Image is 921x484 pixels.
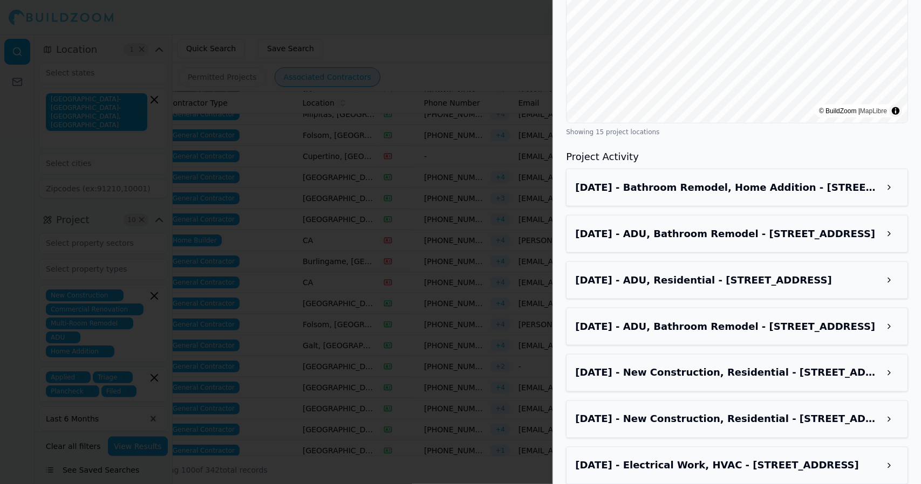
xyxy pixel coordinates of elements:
[575,412,879,427] h3: Jul 20, 2025 - New Construction, Residential - 725 Maple St, West Sacramento, CA, 95691
[575,458,879,473] h3: Aug 27, 2025 - Electrical Work, HVAC - 9421 Fair Oaks Blvd, Fair Oaks, CA, 95628
[575,365,879,381] h3: Jul 20, 2025 - New Construction, Residential - 725 Maple St, West Sacramento, CA, 95691
[575,226,879,241] h3: Aug 18, 2025 - ADU, Bathroom Remodel - 2 Palmaritas Ct, Sacramento, CA, 95823
[575,319,879,334] h3: Aug 10, 2025 - ADU, Bathroom Remodel - 2895 Elkhorn Blvd, North Highlands, CA, 95660
[819,106,887,116] div: © BuildZoom |
[566,149,908,164] h3: Project Activity
[566,128,908,136] div: Showing 15 project locations
[860,107,887,115] a: MapLibre
[575,180,879,195] h3: Sep 8, 2025 - Bathroom Remodel, Home Addition - 419 Poplar Ave, West Sacramento, CA, 95691
[889,105,902,117] summary: Toggle attribution
[575,273,879,288] h3: Aug 7, 2025 - ADU, Residential - 524 Lilac Ln, City Of West Sacramento, CA, 95691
